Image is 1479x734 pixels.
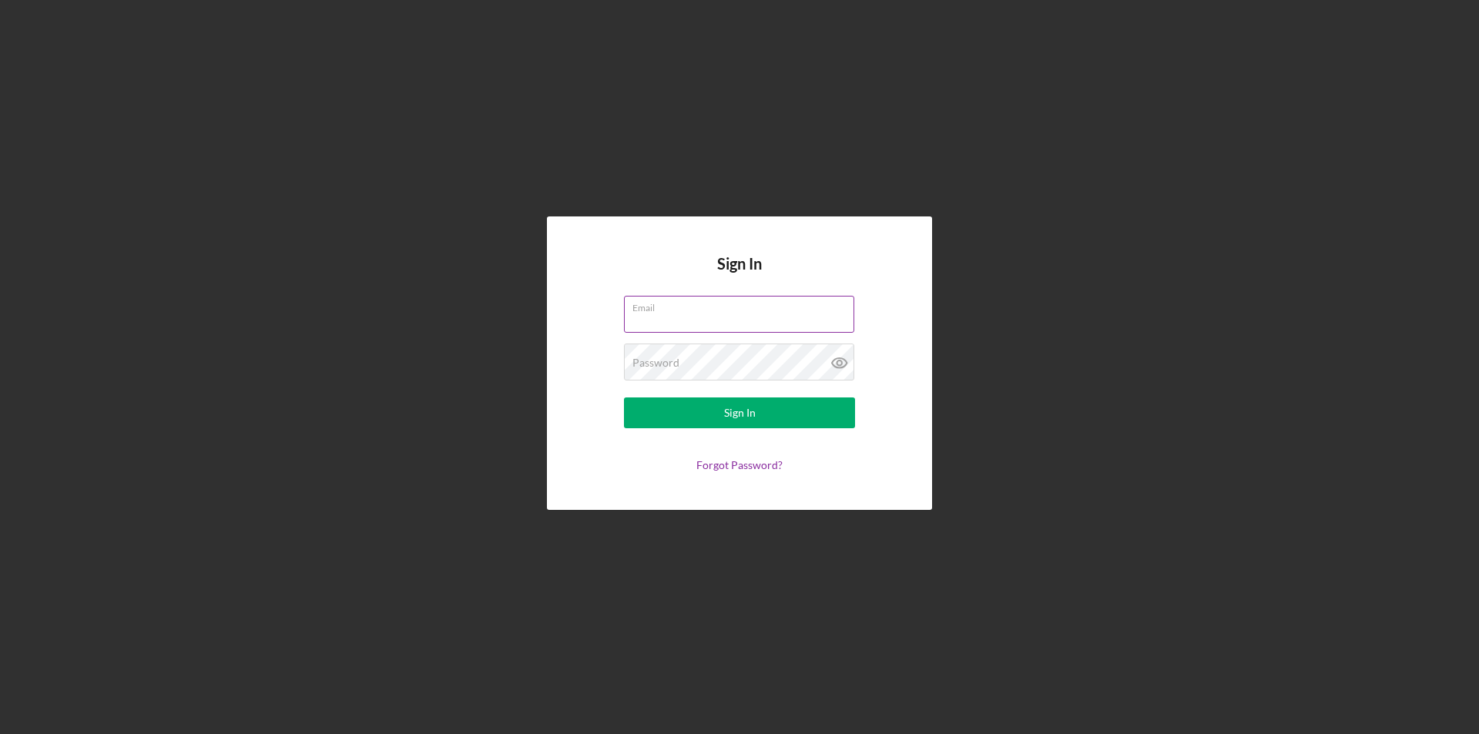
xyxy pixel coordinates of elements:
label: Password [632,357,679,369]
a: Forgot Password? [696,458,783,471]
label: Email [632,297,854,313]
h4: Sign In [717,255,762,296]
div: Sign In [724,397,756,428]
button: Sign In [624,397,855,428]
